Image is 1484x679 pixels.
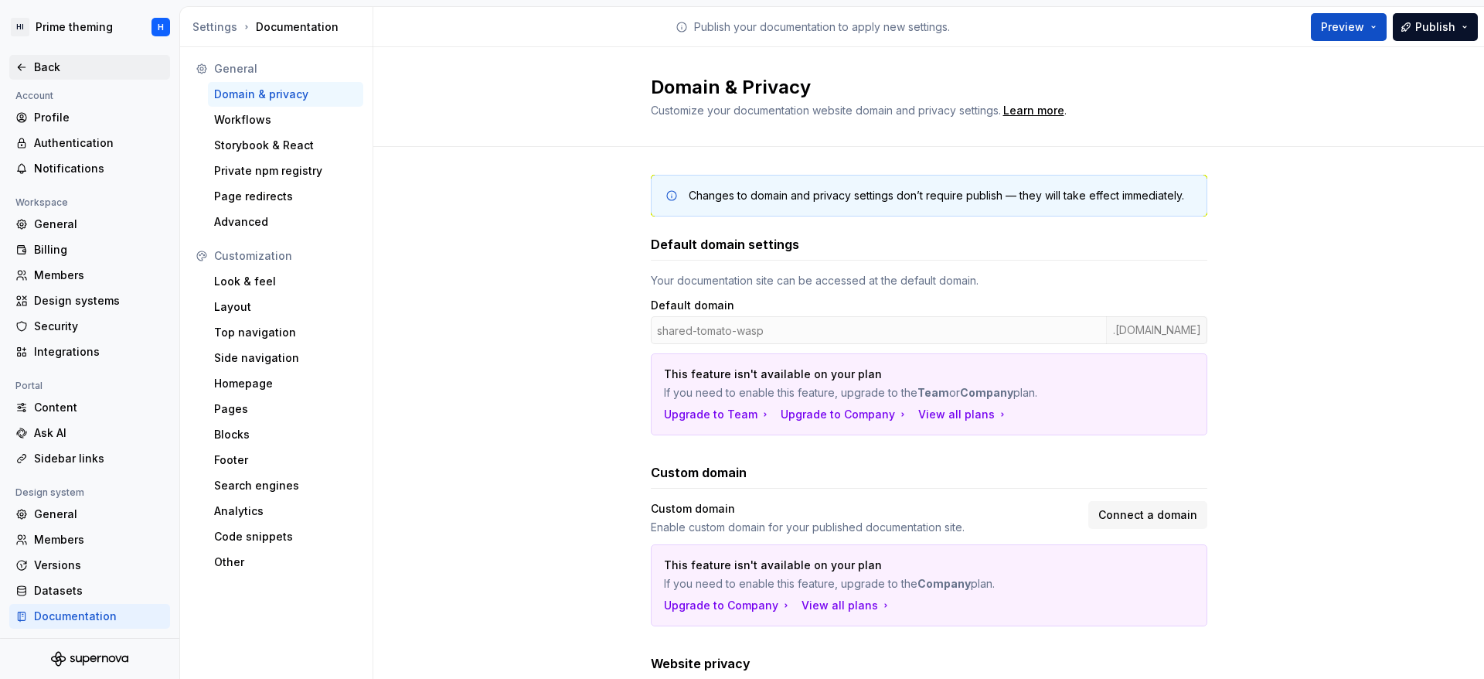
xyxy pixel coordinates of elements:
button: HIPrime themingH [3,10,176,44]
a: Advanced [208,210,363,234]
a: Footer [208,448,363,473]
div: Code snippets [214,529,357,544]
div: Workspace [9,193,74,212]
h3: Custom domain [651,463,747,482]
a: Content [9,395,170,420]
div: Layout [214,299,357,315]
a: Sidebar links [9,446,170,471]
div: General [34,507,164,522]
div: View all plans [802,598,892,613]
a: Layout [208,295,363,319]
a: Design systems [9,288,170,313]
button: Upgrade to Company [664,598,792,613]
span: Customize your documentation website domain and privacy settings. [651,104,1001,117]
div: Members [34,268,164,283]
button: Publish [1393,13,1478,41]
strong: Company [960,386,1013,399]
div: Versions [34,558,164,573]
button: Preview [1311,13,1387,41]
a: Members [9,263,170,288]
div: Workflows [214,112,357,128]
a: Versions [9,553,170,578]
a: Private npm registry [208,159,363,183]
div: Top navigation [214,325,357,340]
div: Advanced [214,214,357,230]
svg: Supernova Logo [51,651,128,667]
div: Documentation [192,19,366,35]
div: Custom domain [651,501,1079,517]
div: Authentication [34,135,164,151]
a: Analytics [208,499,363,524]
div: Integrations [34,344,164,360]
div: Footer [214,452,357,468]
div: Datasets [34,583,164,599]
div: Notifications [34,161,164,176]
a: Blocks [208,422,363,447]
div: Private npm registry [214,163,357,179]
div: Customization [214,248,357,264]
a: Homepage [208,371,363,396]
div: Blocks [214,427,357,442]
div: Analytics [214,503,357,519]
div: Profile [34,110,164,125]
div: Documentation [34,609,164,624]
a: Storybook & React [208,133,363,158]
a: Datasets [9,578,170,603]
div: Members [34,532,164,548]
a: Ask AI [9,421,170,445]
div: Pages [214,401,357,417]
span: Connect a domain [1098,507,1197,523]
div: Design systems [34,293,164,309]
div: Side navigation [214,350,357,366]
div: General [214,61,357,77]
strong: Team [917,386,949,399]
a: General [9,502,170,527]
a: Members [9,527,170,552]
p: If you need to enable this feature, upgrade to the plan. [664,576,1086,592]
a: Pages [208,397,363,421]
button: Settings [192,19,237,35]
div: Other [214,554,357,570]
div: View all plans [918,407,1009,422]
p: This feature isn't available on your plan [664,558,1086,573]
a: General [9,212,170,237]
h3: Default domain settings [651,235,799,254]
a: Notifications [9,156,170,181]
div: Storybook & React [214,138,357,153]
div: Domain & privacy [214,87,357,102]
a: Top navigation [208,320,363,345]
div: Look & feel [214,274,357,289]
p: If you need to enable this feature, upgrade to the or plan. [664,385,1086,401]
div: Content [34,400,164,415]
div: Design system [9,483,90,502]
div: Page redirects [214,189,357,204]
button: Connect a domain [1088,501,1207,529]
div: Security [34,319,164,334]
button: Upgrade to Company [781,407,909,422]
strong: Company [917,577,971,590]
a: Authentication [9,131,170,155]
a: Billing [9,237,170,262]
div: Portal [9,377,49,395]
div: Prime theming [36,19,113,35]
a: Search engines [208,473,363,498]
div: Changes to domain and privacy settings don’t require publish — they will take effect immediately. [689,188,1184,203]
a: Profile [9,105,170,130]
label: Default domain [651,298,734,313]
a: Back [9,55,170,80]
p: This feature isn't available on your plan [664,367,1086,382]
div: Your documentation site can be accessed at the default domain. [651,273,1207,288]
a: Security [9,314,170,339]
div: HI [11,18,29,36]
a: Code snippets [208,524,363,549]
p: Publish your documentation to apply new settings. [694,19,950,35]
a: Learn more [1003,103,1064,118]
button: Upgrade to Team [664,407,771,422]
div: Search engines [214,478,357,493]
a: Documentation [9,604,170,629]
